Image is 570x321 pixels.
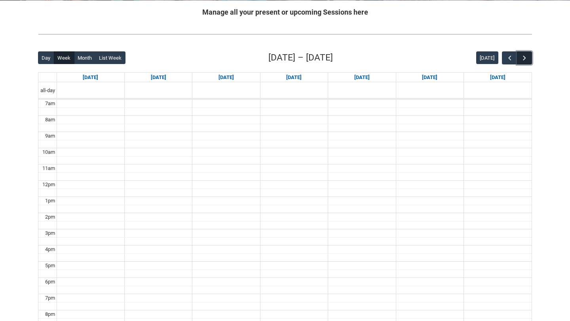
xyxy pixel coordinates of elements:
[38,30,532,38] img: REDU_GREY_LINE
[285,73,303,82] a: Go to September 10, 2025
[488,73,507,82] a: Go to September 13, 2025
[44,245,57,253] div: 4pm
[41,181,57,189] div: 12pm
[44,132,57,140] div: 9am
[44,197,57,205] div: 1pm
[44,229,57,237] div: 3pm
[149,73,168,82] a: Go to September 8, 2025
[44,310,57,318] div: 8pm
[74,51,96,64] button: Month
[517,51,532,64] button: Next Week
[95,51,125,64] button: List Week
[39,87,57,94] span: all-day
[476,51,498,64] button: [DATE]
[44,116,57,124] div: 8am
[268,51,333,64] h2: [DATE] – [DATE]
[502,51,517,64] button: Previous Week
[54,51,74,64] button: Week
[44,213,57,221] div: 2pm
[44,262,57,270] div: 5pm
[81,73,100,82] a: Go to September 7, 2025
[41,164,57,172] div: 11am
[353,73,371,82] a: Go to September 11, 2025
[44,100,57,108] div: 7am
[217,73,236,82] a: Go to September 9, 2025
[38,51,54,64] button: Day
[44,278,57,286] div: 6pm
[41,148,57,156] div: 10am
[420,73,439,82] a: Go to September 12, 2025
[44,294,57,302] div: 7pm
[38,7,532,17] h2: Manage all your present or upcoming Sessions here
